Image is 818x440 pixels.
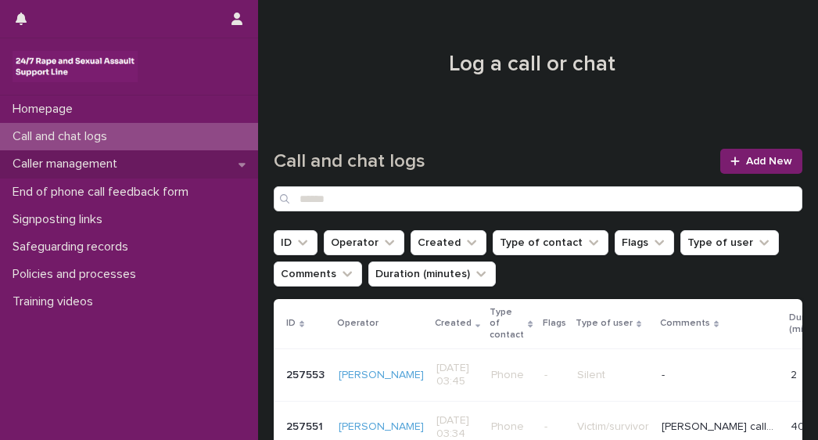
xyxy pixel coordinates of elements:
[544,420,565,434] p: -
[286,315,296,332] p: ID
[493,230,608,255] button: Type of contact
[6,240,141,254] p: Safeguarding records
[274,261,362,287] button: Comments
[274,186,802,211] input: Search
[662,417,781,434] p: Patrica called to talk about Rape at the hand of a stranger 3 years ago - talked continuously - s...
[337,315,379,332] p: Operator
[660,315,710,332] p: Comments
[6,294,106,309] p: Training videos
[544,369,565,382] p: -
[662,366,668,382] p: -
[577,369,649,382] p: Silent
[680,230,779,255] button: Type of user
[6,102,85,117] p: Homepage
[576,315,633,332] p: Type of user
[286,417,326,434] p: 257551
[6,212,115,227] p: Signposting links
[368,261,496,287] button: Duration (minutes)
[746,156,792,167] span: Add New
[6,185,201,200] p: End of phone call feedback form
[6,157,130,171] p: Caller management
[720,149,802,174] a: Add New
[274,150,711,173] h1: Call and chat logs
[491,420,531,434] p: Phone
[577,420,649,434] p: Victim/survivor
[543,315,566,332] p: Flags
[435,315,472,332] p: Created
[791,417,808,434] p: 40
[490,304,524,344] p: Type of contact
[339,369,424,382] a: [PERSON_NAME]
[339,420,424,434] a: [PERSON_NAME]
[324,230,404,255] button: Operator
[13,51,138,82] img: rhQMoQhaT3yELyF149Cw
[6,267,149,282] p: Policies and processes
[411,230,486,255] button: Created
[274,230,318,255] button: ID
[491,369,531,382] p: Phone
[791,366,800,382] p: 2
[615,230,674,255] button: Flags
[286,366,328,382] p: 257553
[6,129,120,144] p: Call and chat logs
[436,362,479,388] p: [DATE] 03:45
[274,52,791,78] h1: Log a call or chat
